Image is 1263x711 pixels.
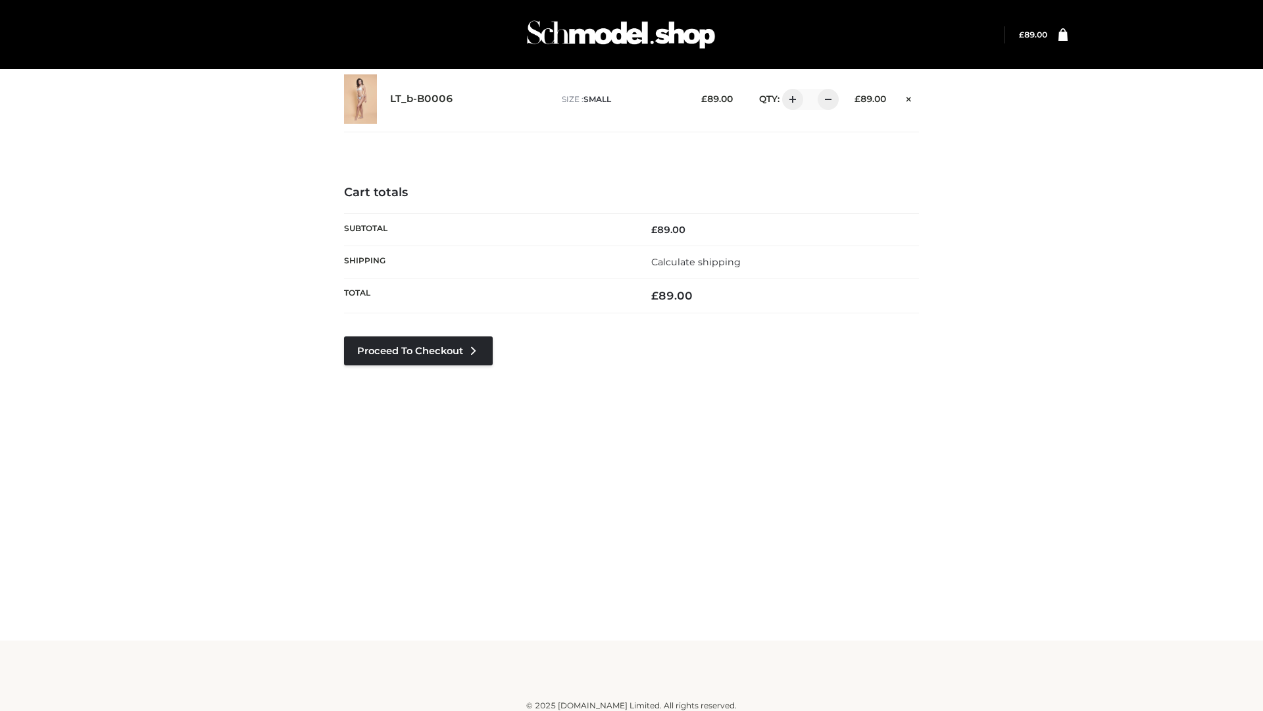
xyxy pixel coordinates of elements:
bdi: 89.00 [651,289,693,302]
bdi: 89.00 [854,93,886,104]
th: Subtotal [344,213,631,246]
bdi: 89.00 [651,224,685,236]
h4: Cart totals [344,186,919,200]
span: £ [701,93,707,104]
a: £89.00 [1019,30,1047,39]
bdi: 89.00 [1019,30,1047,39]
a: Proceed to Checkout [344,336,493,365]
th: Shipping [344,246,631,278]
bdi: 89.00 [701,93,733,104]
p: size : [562,93,681,105]
span: £ [854,93,860,104]
div: QTY: [746,89,834,110]
span: SMALL [583,94,611,104]
span: £ [1019,30,1024,39]
th: Total [344,278,631,313]
a: Calculate shipping [651,256,741,268]
a: LT_b-B0006 [390,93,453,105]
img: Schmodel Admin 964 [522,9,720,61]
span: £ [651,289,658,302]
span: £ [651,224,657,236]
a: Remove this item [899,89,919,106]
